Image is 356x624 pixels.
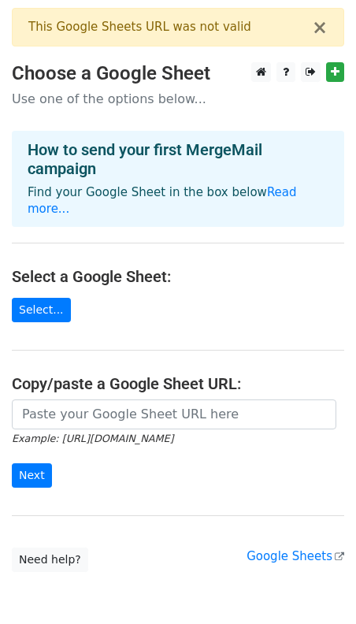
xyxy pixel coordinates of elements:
[312,18,328,37] button: ×
[28,185,297,216] a: Read more...
[12,463,52,488] input: Next
[12,548,88,572] a: Need help?
[12,433,173,444] small: Example: [URL][DOMAIN_NAME]
[12,91,344,107] p: Use one of the options below...
[28,18,312,36] div: This Google Sheets URL was not valid
[247,549,344,563] a: Google Sheets
[12,298,71,322] a: Select...
[28,184,328,217] p: Find your Google Sheet in the box below
[28,140,328,178] h4: How to send your first MergeMail campaign
[12,62,344,85] h3: Choose a Google Sheet
[12,399,336,429] input: Paste your Google Sheet URL here
[12,267,344,286] h4: Select a Google Sheet:
[12,374,344,393] h4: Copy/paste a Google Sheet URL:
